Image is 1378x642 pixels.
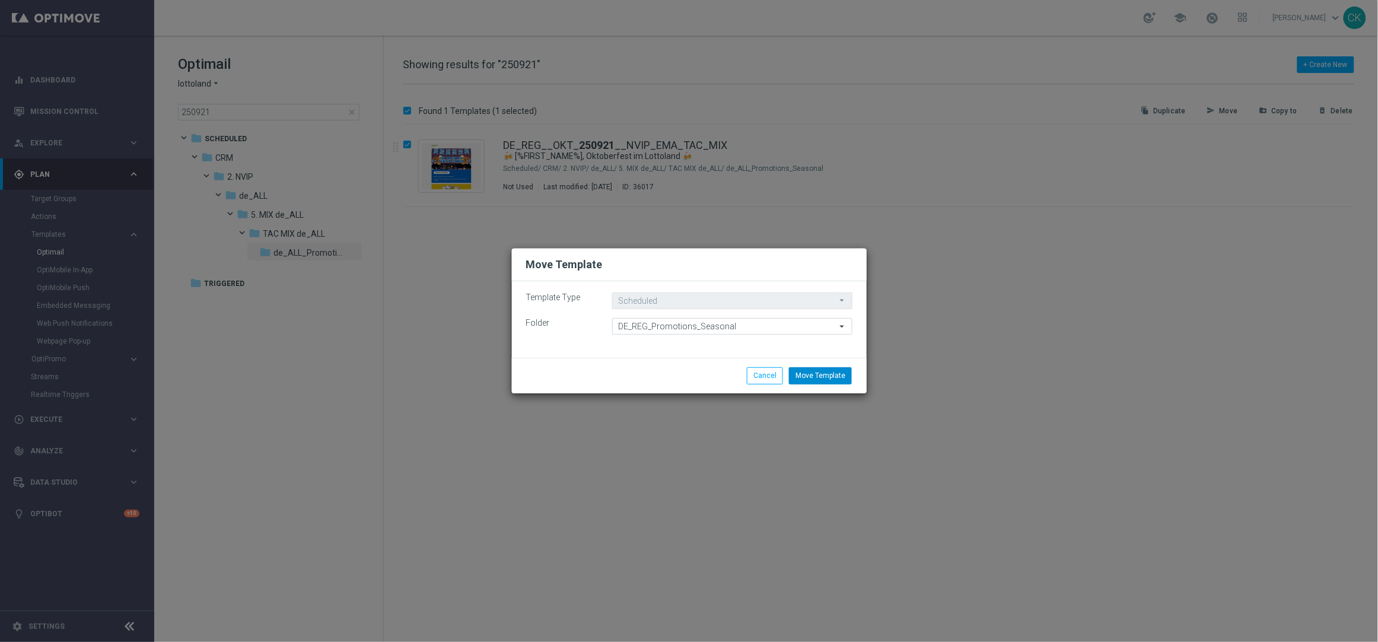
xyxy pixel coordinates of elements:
[526,258,603,272] h2: Move Template
[747,367,783,384] button: Cancel
[517,293,603,303] label: Template Type
[517,318,603,328] label: Folder
[837,319,849,334] i: arrow_drop_down
[837,293,849,308] i: arrow_drop_down
[789,367,852,384] button: Move Template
